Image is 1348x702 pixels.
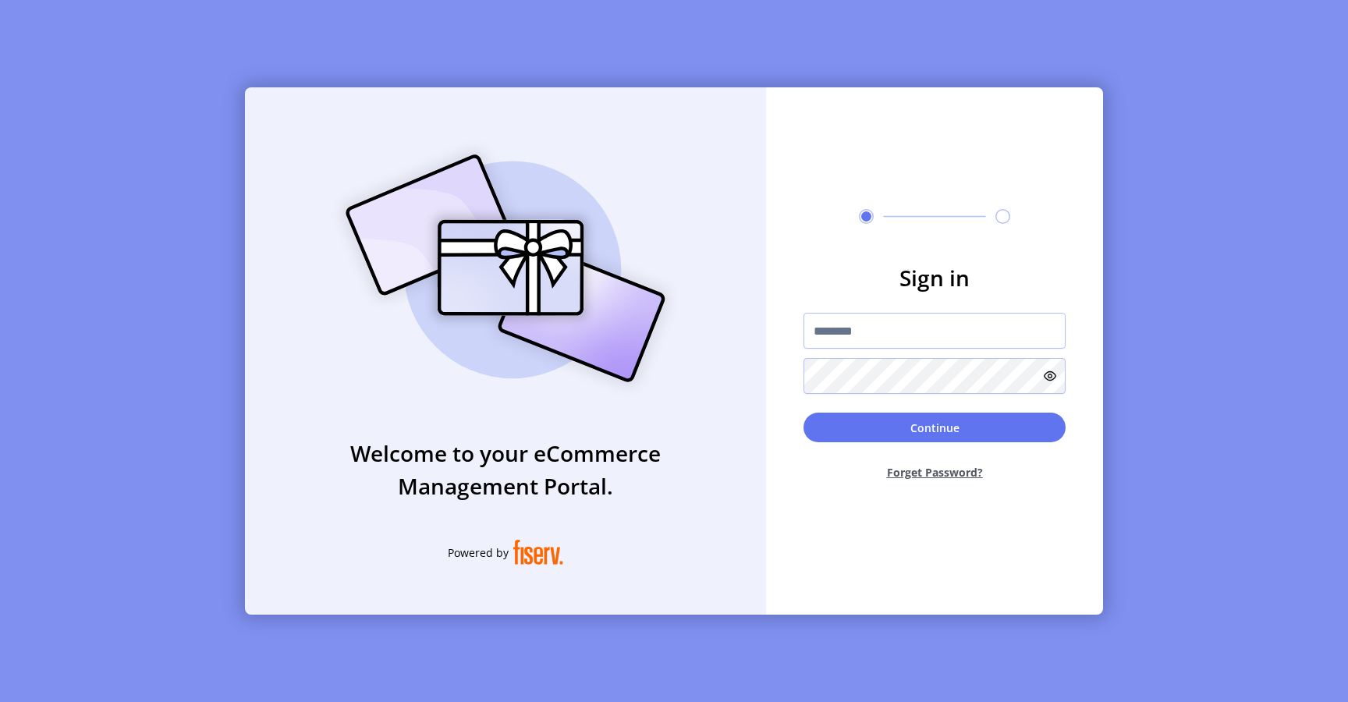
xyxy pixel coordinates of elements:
h3: Sign in [803,261,1066,294]
button: Forget Password? [803,452,1066,493]
button: Continue [803,413,1066,442]
img: card_Illustration.svg [322,137,689,399]
span: Powered by [448,544,509,561]
h3: Welcome to your eCommerce Management Portal. [245,437,766,502]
